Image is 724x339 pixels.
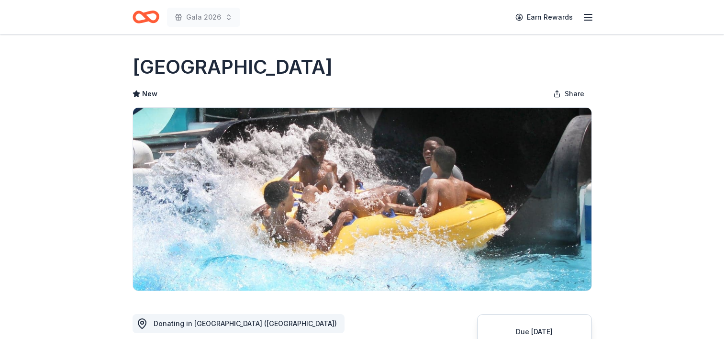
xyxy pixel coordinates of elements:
button: Gala 2026 [167,8,240,27]
span: Share [565,88,584,100]
button: Share [546,84,592,103]
a: Home [133,6,159,28]
h1: [GEOGRAPHIC_DATA] [133,54,333,80]
a: Earn Rewards [510,9,579,26]
img: Image for Rapids Water Park [133,108,591,291]
span: Gala 2026 [186,11,221,23]
div: Due [DATE] [489,326,580,338]
span: New [142,88,157,100]
span: Donating in [GEOGRAPHIC_DATA] ([GEOGRAPHIC_DATA]) [154,319,337,328]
